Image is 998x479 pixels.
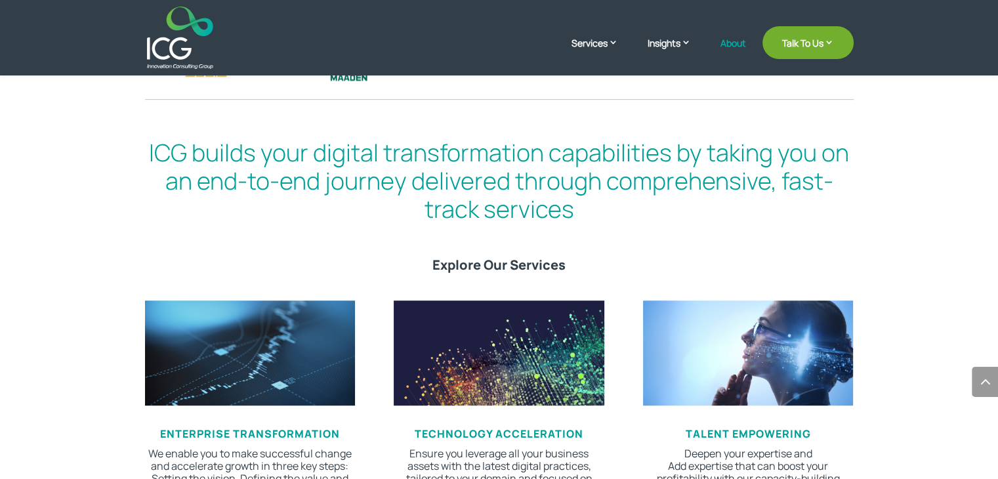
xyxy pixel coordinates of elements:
h2: ICG builds your digital transformation capabilities by taking you on an end-to-end journey delive... [145,138,854,230]
a: Services [572,36,631,69]
span: Technology Acceleration [415,427,583,441]
a: Insights [648,36,704,69]
a: Talk To Us [762,26,854,59]
span: Enterprise transformation [160,427,340,441]
h3: Explore Our Services [145,257,854,280]
a: About [720,38,746,69]
img: Enterprise Transformation - ICG [145,301,355,406]
img: Technology Acceleration - ICG [394,301,604,406]
img: ICG [147,7,213,69]
img: Human sKILLING - ICG [643,301,853,406]
iframe: Chat Widget [780,337,998,479]
span: tALENT eMPOWERING [686,427,811,441]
